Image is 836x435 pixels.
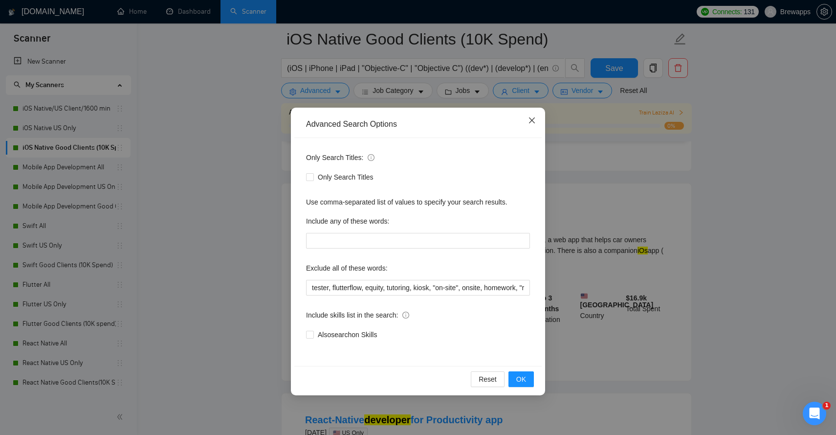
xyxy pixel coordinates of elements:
[823,402,831,410] span: 1
[306,119,530,130] div: Advanced Search Options
[519,108,545,134] button: Close
[402,312,409,319] span: info-circle
[516,374,526,385] span: OK
[306,213,389,229] label: Include any of these words:
[306,260,388,276] label: Exclude all of these words:
[479,374,497,385] span: Reset
[368,154,374,161] span: info-circle
[508,371,534,387] button: OK
[471,371,505,387] button: Reset
[306,197,530,207] div: Use comma-separated list of values to specify your search results.
[306,152,374,163] span: Only Search Titles:
[803,402,826,425] iframe: Intercom live chat
[528,116,536,124] span: close
[314,172,377,183] span: Only Search Titles
[306,310,409,321] span: Include skills list in the search:
[314,329,381,340] span: Also search on Skills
